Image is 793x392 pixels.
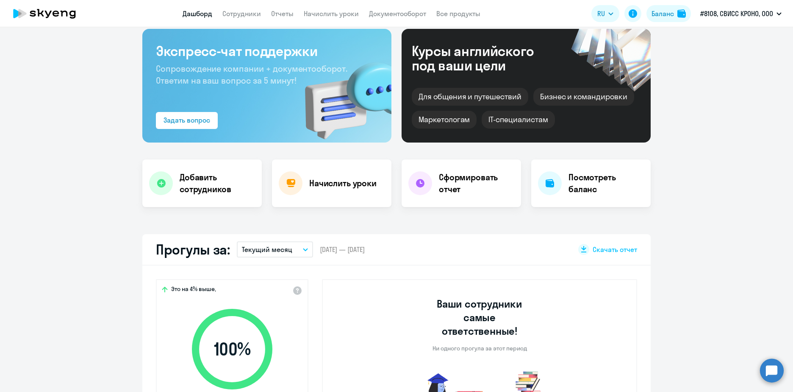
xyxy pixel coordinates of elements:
[412,111,477,129] div: Маркетологам
[482,111,555,129] div: IT-специалистам
[171,285,216,295] span: Это на 4% выше,
[237,241,313,258] button: Текущий месяц
[568,171,644,195] h4: Посмотреть баланс
[597,8,605,19] span: RU
[164,115,210,125] div: Задать вопрос
[412,44,557,73] div: Курсы английского под ваши цели
[369,9,426,18] a: Документооборот
[180,171,255,195] h4: Добавить сотрудников
[591,5,619,22] button: RU
[271,9,294,18] a: Отчеты
[696,3,786,24] button: #8108, СВИСС КРОНО, ООО
[183,9,212,18] a: Дашборд
[412,88,528,106] div: Для общения и путешествий
[593,245,637,254] span: Скачать отчет
[242,244,292,255] p: Текущий месяц
[646,5,691,22] button: Балансbalance
[533,88,634,106] div: Бизнес и командировки
[439,171,514,195] h4: Сформировать отчет
[293,47,391,143] img: bg-img
[222,9,261,18] a: Сотрудники
[183,339,281,359] span: 100 %
[156,112,218,129] button: Задать вопрос
[320,245,365,254] span: [DATE] — [DATE]
[436,9,480,18] a: Все продукты
[309,177,377,189] h4: Начислить уроки
[304,9,359,18] a: Начислить уроки
[700,8,773,19] p: #8108, СВИСС КРОНО, ООО
[652,8,674,19] div: Баланс
[677,9,686,18] img: balance
[156,63,347,86] span: Сопровождение компании + документооборот. Ответим на ваш вопрос за 5 минут!
[156,42,378,59] h3: Экспресс-чат поддержки
[156,241,230,258] h2: Прогулы за:
[433,344,527,352] p: Ни одного прогула за этот период
[425,297,534,338] h3: Ваши сотрудники самые ответственные!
